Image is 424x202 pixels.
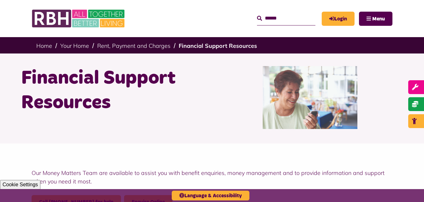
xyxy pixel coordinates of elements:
button: Language & Accessibility [172,191,249,200]
a: Your Home [60,42,89,49]
a: Rent, Payment and Charges [97,42,170,49]
a: MyRBH [322,12,355,26]
span: Menu [372,16,385,21]
a: Home [36,42,52,49]
a: Financial Support Resources [179,42,257,49]
img: RBH [32,6,126,31]
button: Navigation [359,12,392,26]
img: 200284549 001 [263,66,357,129]
h1: Financial Support Resources [21,66,207,115]
p: Our Money Matters Team are available to assist you with benefit enquiries, money management and t... [32,169,392,186]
